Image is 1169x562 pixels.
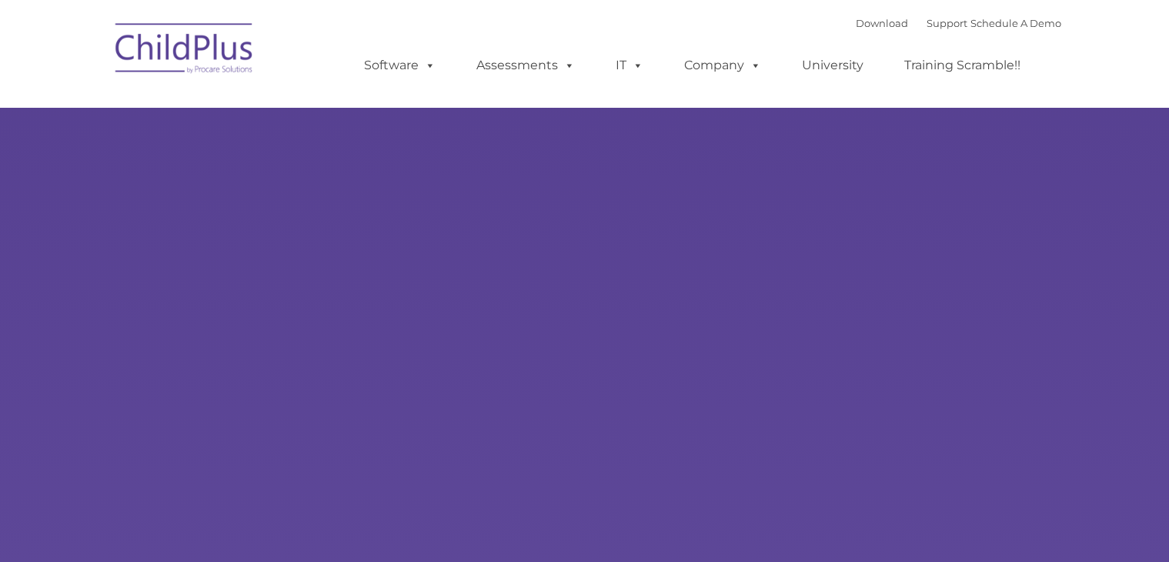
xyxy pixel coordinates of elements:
[349,50,452,81] a: Software
[462,50,591,81] a: Assessments
[971,17,1062,29] a: Schedule A Demo
[927,17,968,29] a: Support
[890,50,1037,81] a: Training Scramble!!
[857,17,1062,29] font: |
[787,50,880,81] a: University
[857,17,909,29] a: Download
[670,50,777,81] a: Company
[601,50,660,81] a: IT
[108,12,262,89] img: ChildPlus by Procare Solutions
